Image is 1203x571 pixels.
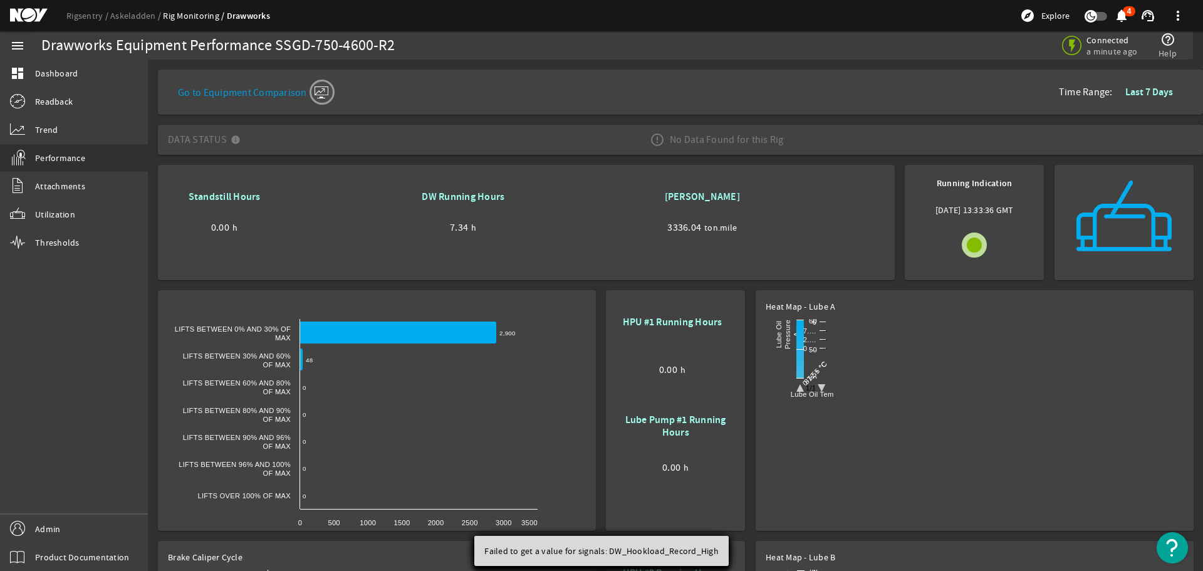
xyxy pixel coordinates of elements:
[937,177,1013,189] b: Running Indication
[1125,85,1173,98] b: Last 7 Days
[227,10,270,22] a: Drawworks
[766,552,835,563] span: Heat Map - Lube B
[665,190,740,203] b: [PERSON_NAME]
[232,221,237,234] span: h
[35,123,58,136] span: Trend
[303,411,306,418] text: 0
[328,519,340,526] text: 500
[211,221,229,234] span: 0.00
[1157,532,1188,563] button: Open Resource Center
[168,122,246,157] mat-panel-title: Data Status
[1115,81,1183,103] button: Last 7 Days
[1115,9,1128,23] button: 4
[450,221,468,234] span: 7.34
[1015,6,1075,26] button: Explore
[662,461,680,474] span: 0.00
[813,318,816,326] text: 6
[766,301,835,312] span: Heat Map - Lube A
[1159,47,1177,60] span: Help
[1160,32,1175,47] mat-icon: help_outline
[10,66,25,81] mat-icon: dashboard
[303,493,306,500] text: 0
[306,357,313,364] text: 48
[393,519,410,526] text: 1500
[496,519,512,526] text: 3000
[659,364,677,376] span: 0.00
[163,10,226,21] a: Rig Monitoring
[823,336,828,343] text: --
[158,125,1203,155] mat-expansion-panel-header: Data StatusNo Data Found for this Rig
[704,221,737,234] span: ton.mile
[41,39,395,52] div: Drawworks Equipment Performance SSGD-750-4600-R2
[803,360,828,385] text: 87.5+ °C
[1059,81,1193,103] div: Time Range:
[809,317,817,325] text: 60
[1163,1,1193,31] button: more_vert
[428,519,444,526] text: 2000
[680,364,685,376] span: h
[35,95,73,108] span: Readback
[35,523,60,535] span: Admin
[183,379,291,396] text: Lifts Between 60% and 80% of Max
[803,327,816,335] text: 7.…
[303,438,306,445] text: 0
[462,519,478,526] text: 2500
[521,519,538,526] text: 3500
[303,465,306,472] text: 0
[66,10,110,21] a: Rigsentry
[1041,9,1070,22] span: Explore
[110,10,163,21] a: Askeladden
[183,434,291,450] text: Lifts Between 90% and 96% of Max
[183,352,291,369] text: Lifts Between 30% and 60% of Max
[1140,8,1155,23] mat-icon: support_agent
[623,315,722,328] b: HPU #1 Running Hours
[806,384,816,392] text: 1/1
[1086,34,1140,46] span: Connected
[935,204,1014,221] span: [DATE] 13:33:36 GMT
[1065,175,1184,270] img: rigsentry-icon-drawworks.png
[303,384,306,391] text: 0
[10,38,25,53] mat-icon: menu
[823,327,828,334] text: --
[823,345,828,352] text: --
[35,152,85,164] span: Performance
[803,336,816,343] text: 2.…
[198,492,291,500] text: Lifts Over 100% of Max
[422,190,504,203] b: DW Running Hours
[667,221,701,234] span: 3336.04
[1114,8,1129,23] mat-icon: notifications
[474,536,724,566] div: Failed to get a value for signals: DW_Hookload_Record_High
[1020,8,1035,23] mat-icon: explore
[775,320,800,349] text: Lube Oil Pressure A
[175,325,291,342] text: Lifts Between 0% and 30% of Max
[35,551,129,563] span: Product Documentation
[791,390,861,398] text: Lube Oil Temperature
[1086,46,1140,57] span: a minute ago
[179,461,291,477] text: Lifts Between 96% and 100% of Max
[640,122,794,157] div: No Data Found for this Rig
[35,67,78,80] span: Dashboard
[360,519,376,526] text: 1000
[298,519,302,526] text: 0
[35,208,75,221] span: Utilization
[803,345,816,352] text: 0 …
[684,461,689,474] span: h
[35,180,85,192] span: Attachments
[183,407,291,423] text: Lifts Between 80% and 90% of Max
[471,221,476,234] span: h
[625,413,726,439] b: Lube Pump #1 Running Hours
[35,236,80,249] span: Thresholds
[178,77,332,102] a: Go to Equipment Comparison
[499,330,516,337] text: 2,900
[189,190,261,203] b: Standstill Hours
